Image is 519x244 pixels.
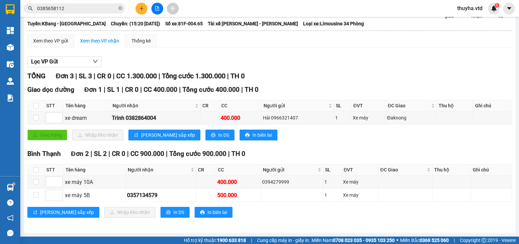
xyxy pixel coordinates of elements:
[343,178,377,186] div: Xe máy
[167,3,179,15] button: aim
[481,238,486,243] span: copyright
[79,72,92,80] span: SL 3
[144,86,177,93] span: CC 400.000
[323,164,342,175] th: SL
[387,114,436,121] div: Đaknong
[128,166,189,173] span: Người nhận
[122,86,123,93] span: |
[75,72,77,80] span: |
[170,6,175,11] span: aim
[27,130,67,140] button: uploadGiao hàng
[116,72,157,80] span: CC 1.300.000
[207,209,227,216] span: In biên lai
[432,164,471,175] th: Thu hộ
[7,199,14,206] span: question-circle
[5,35,61,44] div: 50.000
[72,130,123,140] button: downloadNhập kho nhận
[127,150,129,158] span: |
[125,86,139,93] span: CR 0
[211,133,216,138] span: printer
[40,209,94,216] span: [PERSON_NAME] sắp xếp
[7,78,14,85] img: warehouse-icon
[195,207,232,218] button: printerIn biên lai
[218,131,229,139] span: In DS
[94,72,95,80] span: |
[141,131,195,139] span: [PERSON_NAME] sắp xếp
[228,150,230,158] span: |
[452,4,488,12] span: thuyha.vtd
[45,164,64,175] th: STT
[216,164,261,175] th: CC
[217,191,260,199] div: 500.000
[263,114,333,121] div: Hải 0966321407
[160,207,190,218] button: printerIn DS
[7,61,14,68] img: warehouse-icon
[112,114,199,122] div: Trình 0382864004
[56,72,74,80] span: Đơn 3
[217,178,260,186] div: 400.000
[303,20,364,27] span: Loại xe: Limousine 34 Phòng
[495,3,499,8] sup: 1
[107,86,120,93] span: SL 1
[496,3,498,8] span: 1
[380,166,425,173] span: ĐC Giao
[158,72,160,80] span: |
[473,100,512,111] th: Ghi chú
[155,6,159,11] span: file-add
[262,178,322,186] div: 0394279999
[64,100,111,111] th: Tên hàng
[6,48,119,56] div: Tên hàng: ĐỒ ăn ( : 1 )
[71,150,89,158] span: Đơn 2
[65,6,81,13] span: Nhận:
[227,72,229,80] span: |
[135,3,147,15] button: plus
[28,6,33,11] span: search
[324,191,341,199] div: 1
[217,238,246,243] strong: 1900 633 818
[201,100,220,111] th: CR
[118,5,122,12] span: close-circle
[151,3,163,15] button: file-add
[65,22,119,31] div: 0942273186
[240,130,277,140] button: printerIn biên lai
[162,72,225,80] span: Tổng cước 1.300.000
[139,6,144,11] span: plus
[182,86,240,93] span: Tổng cước 400.000
[6,6,60,14] div: An Khê
[104,207,155,218] button: downloadNhập kho nhận
[33,210,38,215] span: sort-ascending
[245,86,258,93] span: TH 0
[179,86,181,93] span: |
[184,237,246,244] span: Hỗ trợ kỹ thuật:
[7,230,14,236] span: message
[140,86,142,93] span: |
[263,166,316,173] span: Người gửi
[65,114,109,122] div: xe dream
[13,183,15,185] sup: 1
[471,164,512,175] th: Ghi chú
[251,237,252,244] span: |
[231,150,245,158] span: TH 0
[7,27,14,34] img: dashboard-icon
[7,184,14,191] img: warehouse-icon
[5,36,16,43] span: CR :
[65,178,125,186] div: xe máy 10A
[221,114,261,122] div: 400.000
[396,239,398,242] span: ⚪️
[37,5,117,12] input: Tìm tên, số ĐT hoặc mã đơn
[27,150,61,158] span: Bình Thạnh
[111,20,160,27] span: Chuyến: (15:20 [DATE])
[104,86,105,93] span: |
[91,150,92,158] span: |
[230,72,245,80] span: TH 0
[400,237,449,244] span: Miền Bắc
[220,100,262,111] th: CC
[7,215,14,221] span: notification
[84,86,102,93] span: Đơn 1
[64,164,126,175] th: Tên hàng
[420,238,449,243] strong: 0369 525 060
[134,133,139,138] span: sort-ascending
[27,72,46,80] span: TỔNG
[113,72,115,80] span: |
[257,237,310,244] span: Cung cấp máy in - giấy in:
